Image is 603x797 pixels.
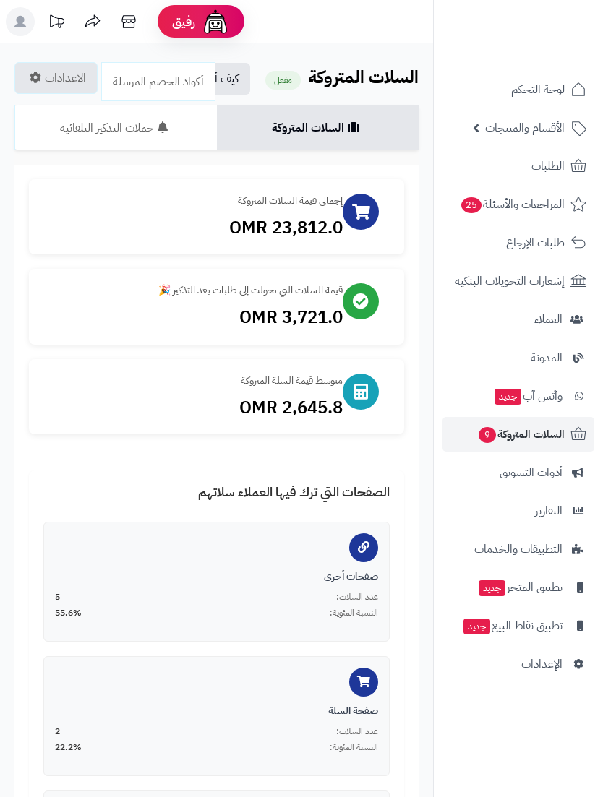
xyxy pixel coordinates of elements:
span: الإعدادات [521,654,563,674]
a: أدوات التسويق [442,455,594,490]
span: 25 [461,197,482,213]
div: متوسط قيمة السلة المتروكة [43,374,343,388]
a: تحديثات المنصة [38,7,74,40]
span: جديد [479,580,505,596]
span: لوحة التحكم [511,79,565,100]
div: صفحة السلة [55,704,378,718]
a: الاعدادات [14,62,98,94]
span: 9 [479,427,496,443]
div: إجمالي قيمة السلات المتروكة [43,194,343,208]
span: 5 [55,591,60,603]
a: تطبيق نقاط البيعجديد [442,608,594,643]
a: الطلبات [442,149,594,184]
span: المراجعات والأسئلة [460,194,565,215]
span: التطبيقات والخدمات [474,539,563,559]
span: النسبة المئوية: [330,607,378,619]
div: قيمة السلات التي تحولت إلى طلبات بعد التذكير 🎉 [43,283,343,298]
span: الأقسام والمنتجات [485,118,565,138]
h4: الصفحات التي ترك فيها العملاء سلاتهم [43,485,390,507]
div: 23,812.0 OMR [43,215,343,240]
span: أدوات التسويق [500,462,563,483]
a: الإعدادات [442,647,594,681]
div: 3,721.0 OMR [43,305,343,329]
img: logo-2.png [505,39,589,69]
span: 55.6% [55,607,82,619]
a: تطبيق المتجرجديد [442,570,594,605]
span: عدد السلات: [336,725,378,738]
span: إشعارات التحويلات البنكية [455,271,565,291]
span: جديد [463,619,490,634]
span: النسبة المئوية: [330,741,378,754]
a: وآتس آبجديد [442,379,594,413]
img: ai-face.png [201,7,230,36]
div: 2,645.8 OMR [43,395,343,420]
a: المراجعات والأسئلة25 [442,187,594,222]
span: التقارير [535,501,563,521]
span: جديد [495,389,521,405]
small: مفعل [265,71,301,90]
span: تطبيق المتجر [477,577,563,598]
a: التقارير [442,494,594,528]
a: حملات التذكير التلقائية [14,105,217,150]
span: تطبيق نقاط البيع [462,616,563,636]
a: المدونة [442,340,594,375]
a: أكواد الخصم المرسلة [101,62,215,101]
a: التطبيقات والخدمات [442,532,594,566]
a: العملاء [442,302,594,337]
span: عدد السلات: [336,591,378,603]
div: صفحات أخرى [55,569,378,584]
span: السلات المتروكة [477,424,565,444]
b: السلات المتروكة [308,64,419,90]
a: لوحة التحكم [442,72,594,107]
a: السلات المتروكة9 [442,417,594,452]
span: 22.2% [55,741,82,754]
span: طلبات الإرجاع [506,233,565,253]
span: الطلبات [531,156,565,176]
a: إشعارات التحويلات البنكية [442,264,594,298]
a: طلبات الإرجاع [442,225,594,260]
a: السلات المتروكة [217,105,419,150]
span: المدونة [531,348,563,368]
span: 2 [55,725,60,738]
span: رفيق [172,13,195,30]
span: وآتس آب [493,386,563,406]
span: العملاء [534,309,563,329]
